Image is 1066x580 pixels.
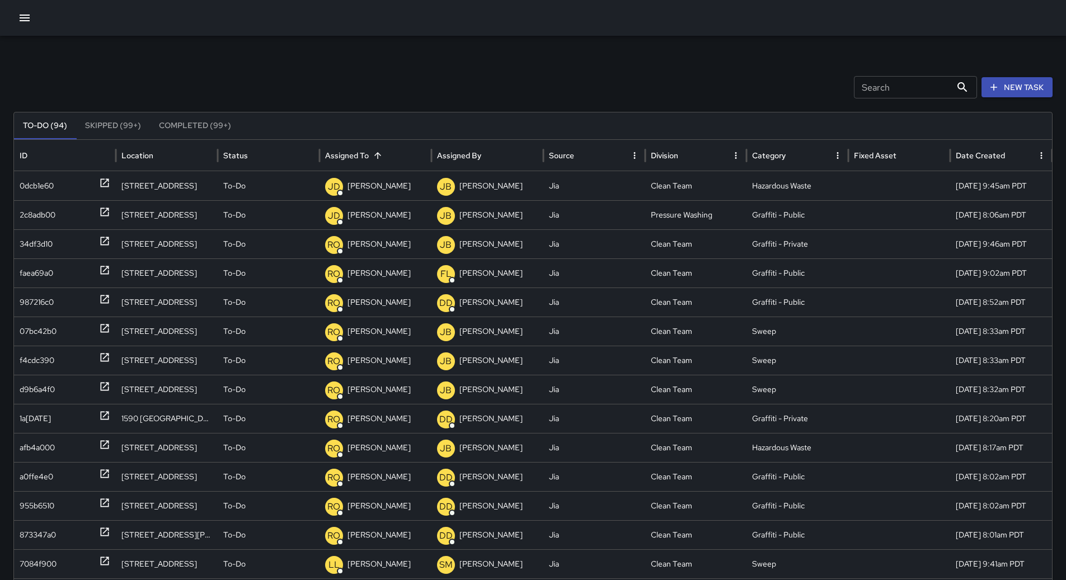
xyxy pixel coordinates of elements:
div: 34df3d10 [20,230,53,258]
p: JD [328,180,340,194]
button: Division column menu [728,148,744,163]
p: [PERSON_NAME] [347,521,411,549]
button: To-Do (94) [14,112,76,139]
p: [PERSON_NAME] [347,172,411,200]
div: 1520 Market Street [116,287,218,317]
div: Status [223,150,248,161]
div: Clean Team [645,491,747,520]
div: 10/13/2025, 8:06am PDT [950,200,1052,229]
p: [PERSON_NAME] [347,433,411,462]
div: Pressure Washing [645,200,747,229]
div: afb4a000 [20,433,55,462]
p: RO [327,296,340,310]
div: Jia [543,287,645,317]
div: 40 Leavenworth Street [116,433,218,462]
p: To-Do [223,404,246,433]
div: Clean Team [645,258,747,287]
div: Clean Team [645,433,747,462]
p: [PERSON_NAME] [459,463,523,491]
div: 10/13/2025, 8:02am PDT [950,462,1052,491]
button: Source column menu [627,148,642,163]
p: To-Do [223,433,246,462]
p: JB [440,384,452,397]
div: Graffiti - Private [746,229,848,258]
p: To-Do [223,317,246,346]
div: 10/13/2025, 9:46am PDT [950,229,1052,258]
div: 987216c0 [20,288,54,317]
p: JB [440,209,452,223]
p: [PERSON_NAME] [347,404,411,433]
div: Assigned By [437,150,481,161]
div: 555 Franklin Street [116,549,218,578]
p: To-Do [223,375,246,404]
p: [PERSON_NAME] [347,375,411,404]
div: 10/13/2025, 9:02am PDT [950,258,1052,287]
div: 165 Grove Street [116,346,218,375]
p: FL [440,267,452,281]
div: 873347a0 [20,521,56,549]
div: 1500 Market Street [116,491,218,520]
div: Jia [543,200,645,229]
p: RO [327,442,340,455]
p: To-Do [223,201,246,229]
p: JD [328,209,340,223]
div: 1590 Market Street [116,404,218,433]
div: Division [651,150,678,161]
p: JB [440,442,452,455]
p: RO [327,326,340,339]
div: 10/13/2025, 8:52am PDT [950,287,1052,317]
div: Clean Team [645,287,747,317]
div: Graffiti - Public [746,491,848,520]
p: JB [440,238,452,252]
button: Completed (99+) [150,112,240,139]
p: [PERSON_NAME] [347,346,411,375]
div: Jia [543,462,645,491]
div: 1586 Market Street [116,171,218,200]
div: Graffiti - Public [746,200,848,229]
div: 955b6510 [20,492,54,520]
p: [PERSON_NAME] [459,375,523,404]
p: [PERSON_NAME] [459,317,523,346]
div: Graffiti - Public [746,462,848,491]
p: DD [439,471,453,484]
p: DD [439,529,453,543]
p: To-Do [223,492,246,520]
div: Category [752,150,786,161]
div: 10/13/2025, 9:45am PDT [950,171,1052,200]
p: [PERSON_NAME] [347,259,411,287]
div: faea69a0 [20,259,53,287]
p: [PERSON_NAME] [459,201,523,229]
div: Clean Team [645,171,747,200]
p: JB [440,326,452,339]
div: Sweep [746,375,848,404]
p: [PERSON_NAME] [459,404,523,433]
div: 165 Grove Street [116,317,218,346]
p: [PERSON_NAME] [347,550,411,578]
button: Date Created column menu [1034,148,1049,163]
p: RO [327,267,340,281]
div: Jia [543,491,645,520]
p: [PERSON_NAME] [347,317,411,346]
div: Clean Team [645,375,747,404]
div: 10/13/2025, 8:33am PDT [950,317,1052,346]
p: To-Do [223,346,246,375]
div: Jia [543,258,645,287]
p: [PERSON_NAME] [459,521,523,549]
div: Graffiti - Public [746,258,848,287]
div: Date Created [956,150,1005,161]
p: [PERSON_NAME] [347,288,411,317]
div: Clean Team [645,229,747,258]
div: Jia [543,404,645,433]
div: Sweep [746,549,848,578]
div: Hazardous Waste [746,433,848,462]
div: Location [121,150,153,161]
p: [PERSON_NAME] [459,492,523,520]
p: DD [439,296,453,310]
p: RO [327,355,340,368]
div: Assigned To [325,150,369,161]
div: Clean Team [645,462,747,491]
div: a0ffe4e0 [20,463,53,491]
p: JB [440,355,452,368]
p: [PERSON_NAME] [459,433,523,462]
div: f4cdc390 [20,346,54,375]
